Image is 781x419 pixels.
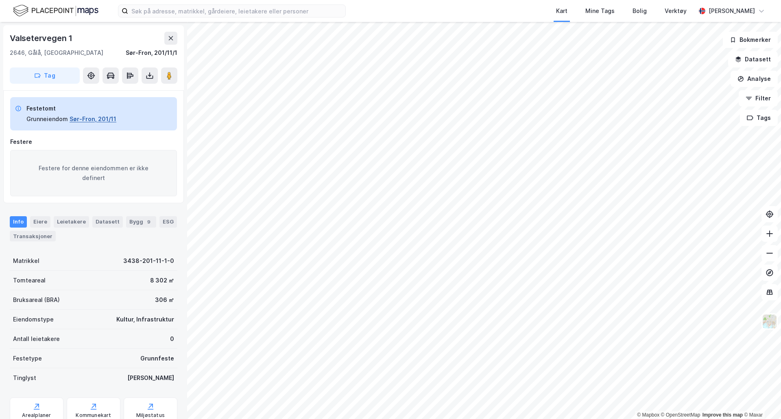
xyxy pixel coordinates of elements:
button: Tag [10,67,80,84]
div: Bolig [633,6,647,16]
div: Mine Tags [585,6,615,16]
div: 0 [170,334,174,344]
div: Kontrollprogram for chat [740,380,781,419]
div: Sør-Fron, 201/11/1 [126,48,177,58]
div: 9 [145,218,153,226]
div: Valsetervegen 1 [10,32,74,45]
button: Filter [739,90,778,106]
input: Søk på adresse, matrikkel, gårdeiere, leietakere eller personer [128,5,345,17]
div: Matrikkel [13,256,39,266]
a: Improve this map [702,412,743,418]
div: 2646, Gålå, [GEOGRAPHIC_DATA] [10,48,103,58]
div: Miljøstatus [136,412,165,419]
button: Bokmerker [723,32,778,48]
div: Bruksareal (BRA) [13,295,60,305]
div: Datasett [92,216,123,228]
div: Antall leietakere [13,334,60,344]
div: Grunneiendom [26,114,68,124]
a: Mapbox [637,412,659,418]
div: ESG [159,216,177,228]
img: Z [762,314,777,329]
div: Festetype [13,354,42,363]
div: Eiendomstype [13,315,54,324]
div: Kart [556,6,567,16]
button: Datasett [728,51,778,67]
div: [PERSON_NAME] [709,6,755,16]
div: Festere [10,137,177,147]
iframe: Chat Widget [740,380,781,419]
div: Eiere [30,216,50,228]
div: Transaksjoner [10,231,56,241]
div: Kultur, Infrastruktur [116,315,174,324]
a: OpenStreetMap [661,412,700,418]
div: Festetomt [26,104,116,113]
div: Verktøy [665,6,687,16]
div: [PERSON_NAME] [127,373,174,383]
div: Info [10,216,27,228]
div: 8 302 ㎡ [150,276,174,285]
div: Arealplaner [22,412,51,419]
img: logo.f888ab2527a4732fd821a326f86c7f29.svg [13,4,98,18]
div: Festere for denne eiendommen er ikke definert [10,150,177,196]
button: Analyse [731,71,778,87]
button: Sør-Fron, 201/11 [70,114,116,124]
div: Tomteareal [13,276,46,285]
div: Leietakere [54,216,89,228]
div: Tinglyst [13,373,36,383]
div: Kommunekart [76,412,111,419]
div: Grunnfeste [140,354,174,363]
button: Tags [740,110,778,126]
div: Bygg [126,216,156,228]
div: 3438-201-11-1-0 [123,256,174,266]
div: 306 ㎡ [155,295,174,305]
